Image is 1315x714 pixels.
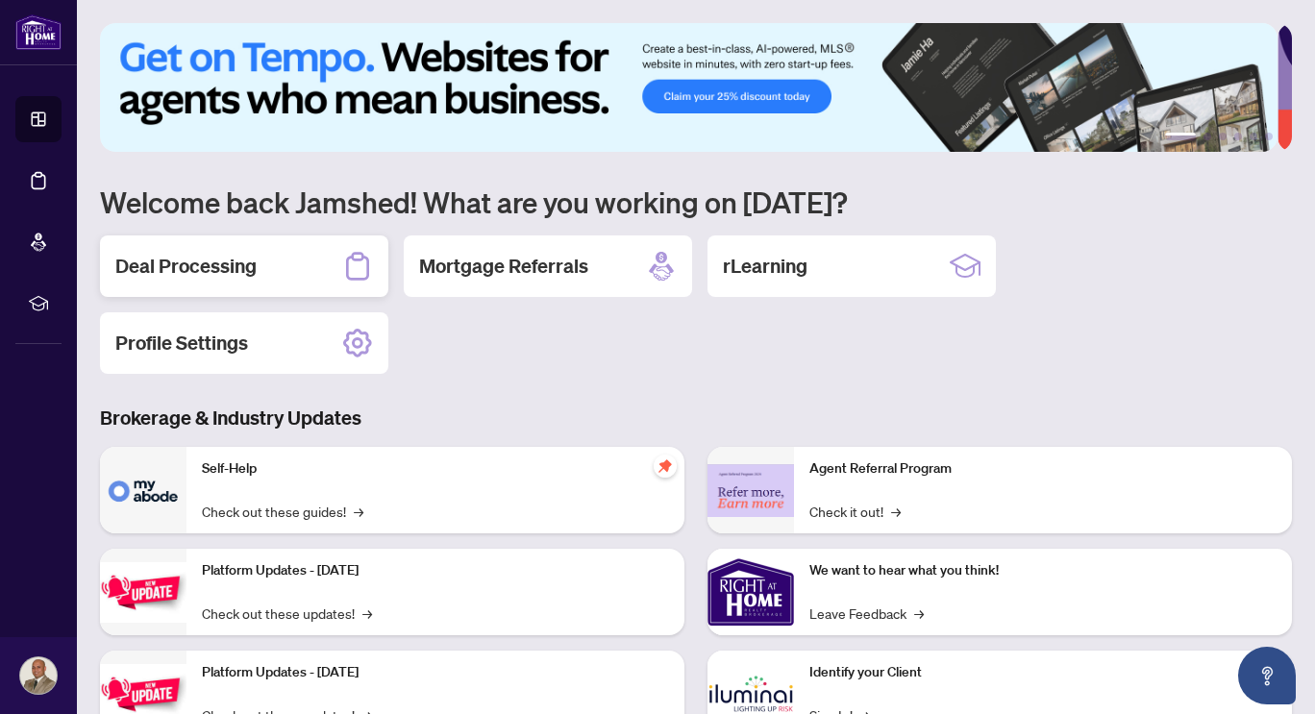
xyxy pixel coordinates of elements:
[100,562,186,623] img: Platform Updates - July 21, 2025
[202,560,669,581] p: Platform Updates - [DATE]
[115,330,248,357] h2: Profile Settings
[809,501,901,522] a: Check it out!→
[809,458,1277,480] p: Agent Referral Program
[1203,133,1211,140] button: 2
[202,458,669,480] p: Self-Help
[809,603,924,624] a: Leave Feedback→
[914,603,924,624] span: →
[707,549,794,635] img: We want to hear what you think!
[354,501,363,522] span: →
[707,464,794,517] img: Agent Referral Program
[1265,133,1273,140] button: 6
[100,405,1292,431] h3: Brokerage & Industry Updates
[1238,647,1296,704] button: Open asap
[1234,133,1242,140] button: 4
[362,603,372,624] span: →
[654,455,677,478] span: pushpin
[891,501,901,522] span: →
[100,23,1278,152] img: Slide 0
[1165,133,1196,140] button: 1
[419,253,588,280] h2: Mortgage Referrals
[115,253,257,280] h2: Deal Processing
[20,657,57,694] img: Profile Icon
[100,184,1292,220] h1: Welcome back Jamshed! What are you working on [DATE]?
[723,253,807,280] h2: rLearning
[1219,133,1227,140] button: 3
[15,14,62,50] img: logo
[202,501,363,522] a: Check out these guides!→
[809,560,1277,581] p: We want to hear what you think!
[100,447,186,533] img: Self-Help
[202,662,669,683] p: Platform Updates - [DATE]
[202,603,372,624] a: Check out these updates!→
[809,662,1277,683] p: Identify your Client
[1250,133,1257,140] button: 5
